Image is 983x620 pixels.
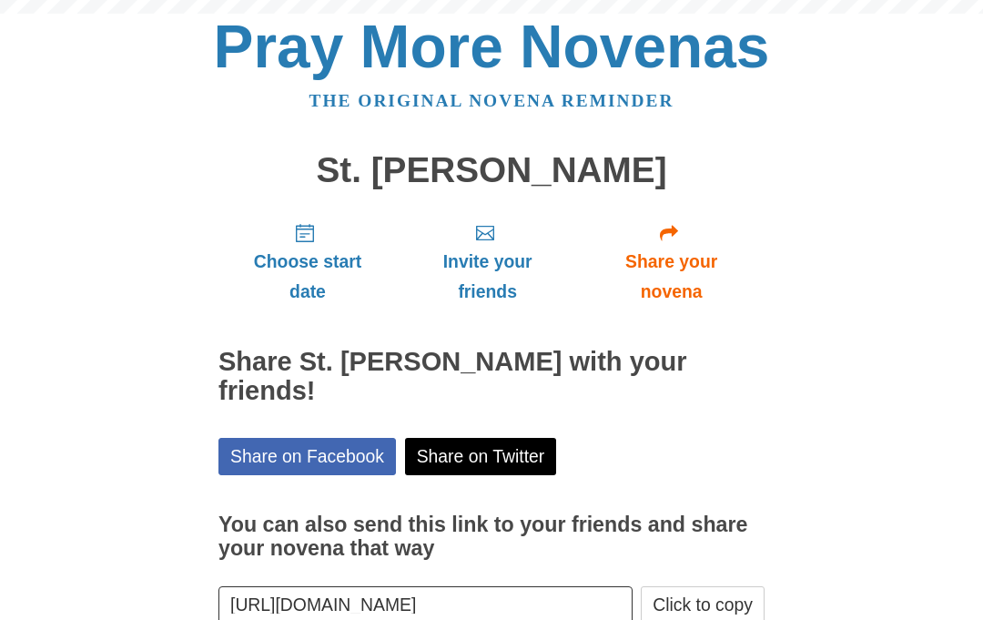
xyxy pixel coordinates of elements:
a: Pray More Novenas [214,13,770,80]
a: The original novena reminder [309,91,674,110]
a: Share your novena [578,208,765,316]
h3: You can also send this link to your friends and share your novena that way [218,513,765,560]
a: Share on Twitter [405,438,557,475]
a: Share on Facebook [218,438,396,475]
h2: Share St. [PERSON_NAME] with your friends! [218,348,765,406]
span: Share your novena [596,247,746,307]
h1: St. [PERSON_NAME] [218,151,765,190]
a: Choose start date [218,208,397,316]
span: Choose start date [237,247,379,307]
a: Invite your friends [397,208,578,316]
span: Invite your friends [415,247,560,307]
